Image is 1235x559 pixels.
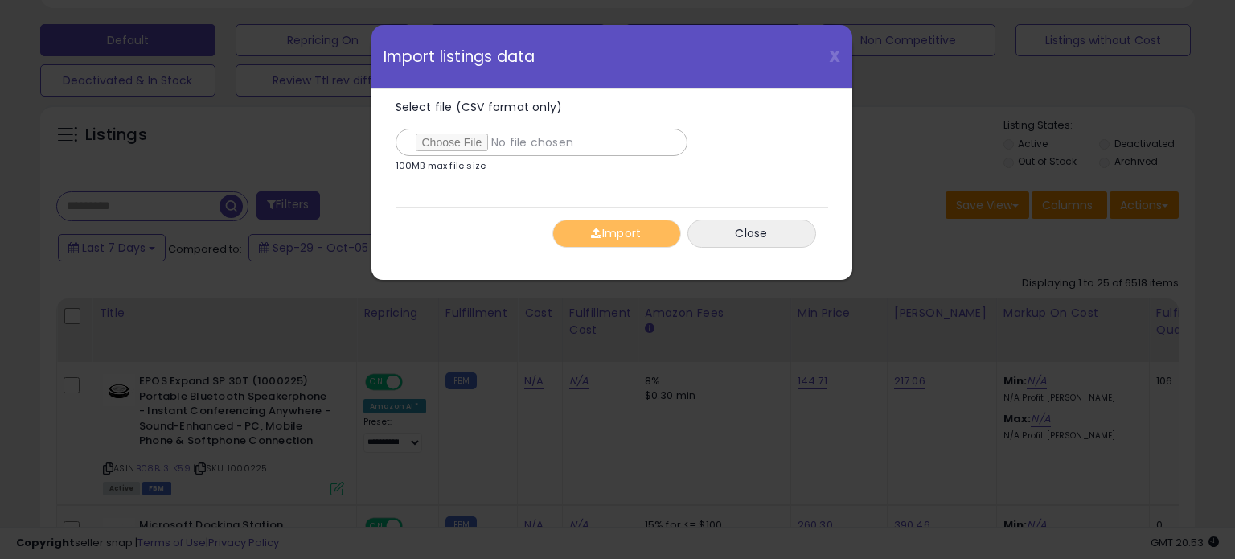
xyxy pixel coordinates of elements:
span: Select file (CSV format only) [396,99,563,115]
button: Close [687,220,816,248]
p: 100MB max file size [396,162,486,171]
button: Import [552,220,681,248]
span: Import listings data [384,49,535,64]
span: X [829,45,840,68]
